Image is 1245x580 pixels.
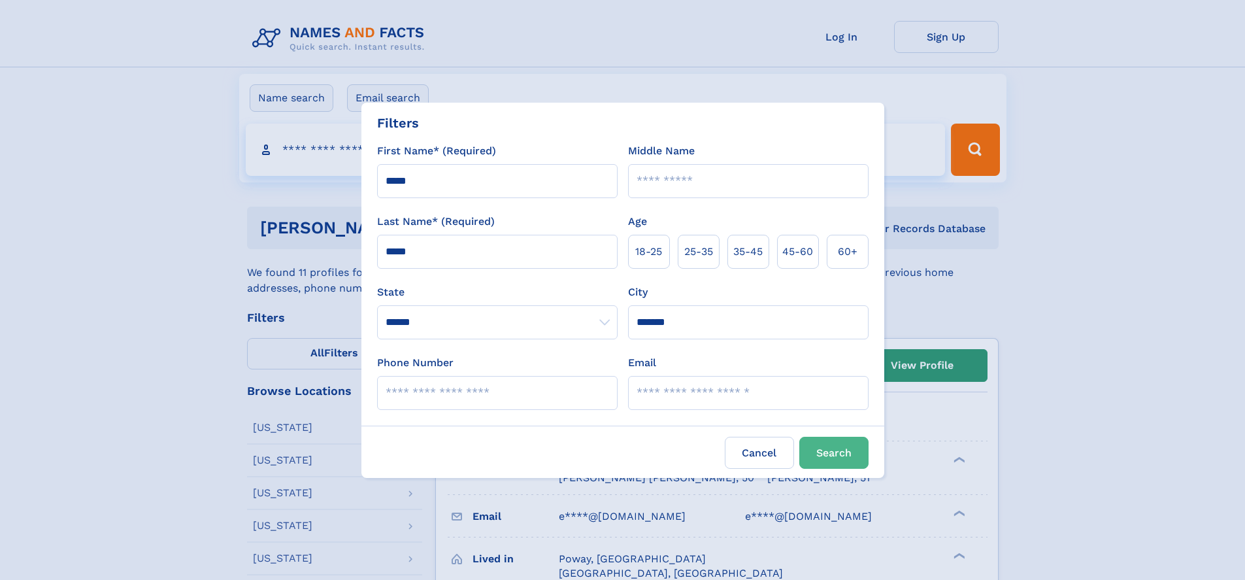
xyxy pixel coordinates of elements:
span: 18‑25 [635,244,662,260]
label: Cancel [725,437,794,469]
button: Search [799,437,869,469]
label: Email [628,355,656,371]
label: Last Name* (Required) [377,214,495,230]
label: State [377,284,618,300]
label: Age [628,214,647,230]
span: 25‑35 [684,244,713,260]
label: City [628,284,648,300]
span: 35‑45 [733,244,763,260]
div: Filters [377,113,419,133]
label: First Name* (Required) [377,143,496,159]
label: Middle Name [628,143,695,159]
span: 45‑60 [782,244,813,260]
label: Phone Number [377,355,454,371]
span: 60+ [838,244,857,260]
